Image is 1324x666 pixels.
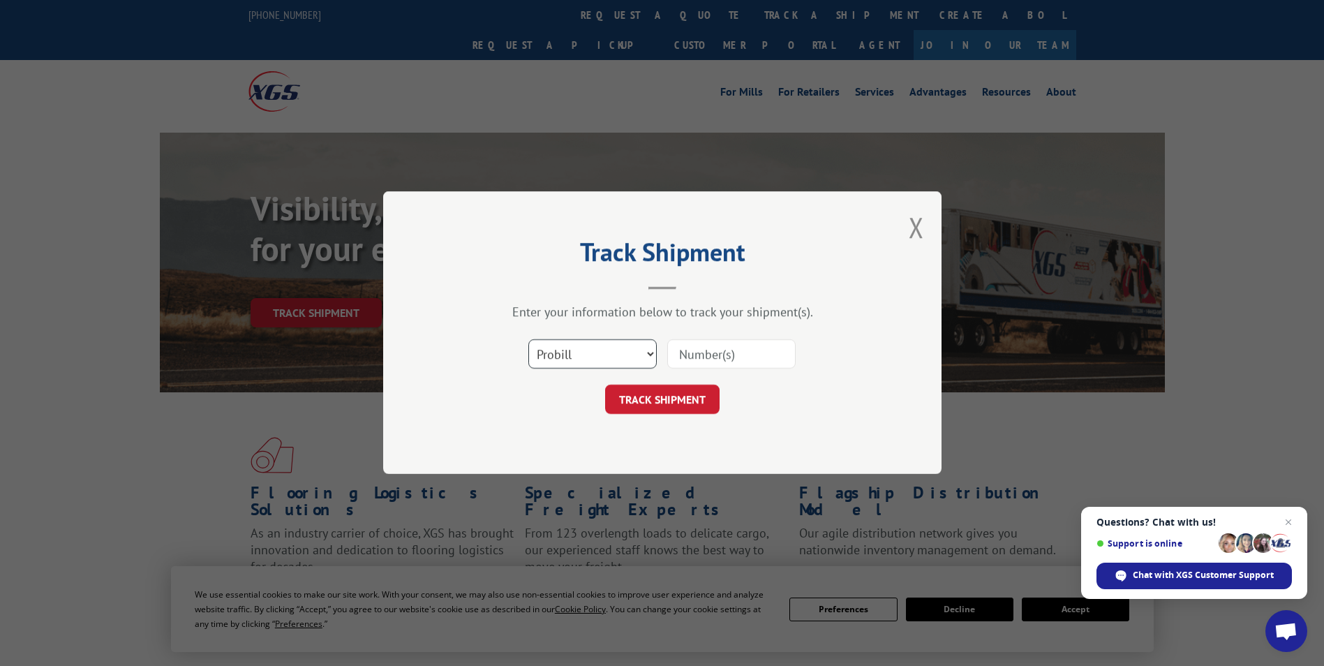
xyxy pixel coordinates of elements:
[453,304,872,320] div: Enter your information below to track your shipment(s).
[909,209,924,246] button: Close modal
[1096,538,1214,549] span: Support is online
[453,242,872,269] h2: Track Shipment
[1096,563,1292,589] div: Chat with XGS Customer Support
[605,385,720,415] button: TRACK SHIPMENT
[1265,610,1307,652] div: Open chat
[1133,569,1274,582] span: Chat with XGS Customer Support
[1280,514,1297,531] span: Close chat
[667,340,796,369] input: Number(s)
[1096,517,1292,528] span: Questions? Chat with us!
